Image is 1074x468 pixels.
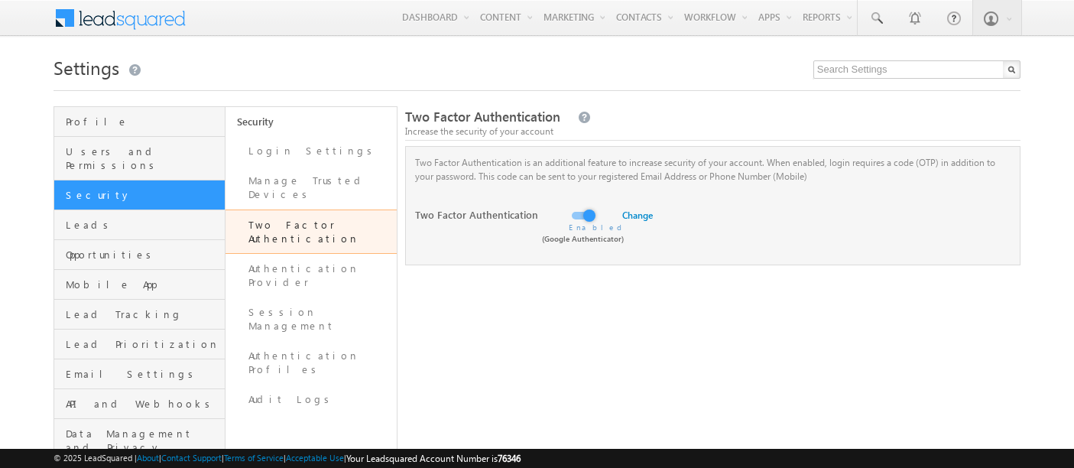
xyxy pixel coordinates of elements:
span: 76346 [498,453,521,464]
span: Lead Tracking [66,307,221,321]
a: Users and Permissions [54,137,225,180]
a: API and Webhooks [54,389,225,419]
input: Search Settings [813,60,1020,79]
span: Your Leadsquared Account Number is [346,453,521,464]
span: Security [66,188,221,202]
a: Security [54,180,225,210]
div: (Google Authenticator) [514,232,652,253]
span: Two Factor Authentication [405,108,560,125]
a: Authentication Profiles [226,341,397,385]
a: Lead Tracking [54,300,225,330]
span: Users and Permissions [66,145,221,172]
span: Settings [54,55,119,80]
a: Acceptable Use [286,453,344,463]
a: Audit Logs [226,385,397,414]
span: Profile [66,115,221,128]
a: Security [226,107,397,136]
a: Lead Prioritization [54,330,225,359]
a: Terms of Service [224,453,284,463]
span: Lead Prioritization [66,337,221,351]
a: Change [618,210,653,221]
a: About [137,453,159,463]
span: API and Webhooks [66,397,221,411]
span: © 2025 LeadSquared | | | | | [54,451,521,466]
a: Profile [54,107,225,137]
a: Email Settings [54,359,225,389]
a: Opportunities [54,240,225,270]
div: Two Factor Authentication is an additional feature to increase security of your account. When ena... [410,151,1015,188]
span: Opportunities [66,248,221,262]
a: Manage Trusted Devices [226,166,397,210]
div: Increase the security of your account [405,125,1020,138]
a: Authentication Provider [226,254,397,297]
a: Mobile App [54,270,225,300]
span: Email Settings [66,367,221,381]
a: Data Management and Privacy [54,419,225,463]
span: Leads [66,218,221,232]
span: Mobile App [66,278,221,291]
div: Two Factor Authentication [415,208,553,229]
a: Leads [54,210,225,240]
a: Two Factor Authentication [226,210,397,254]
a: Session Management [226,297,397,341]
a: Contact Support [161,453,222,463]
a: Login Settings [226,136,397,166]
span: Data Management and Privacy [66,427,221,454]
